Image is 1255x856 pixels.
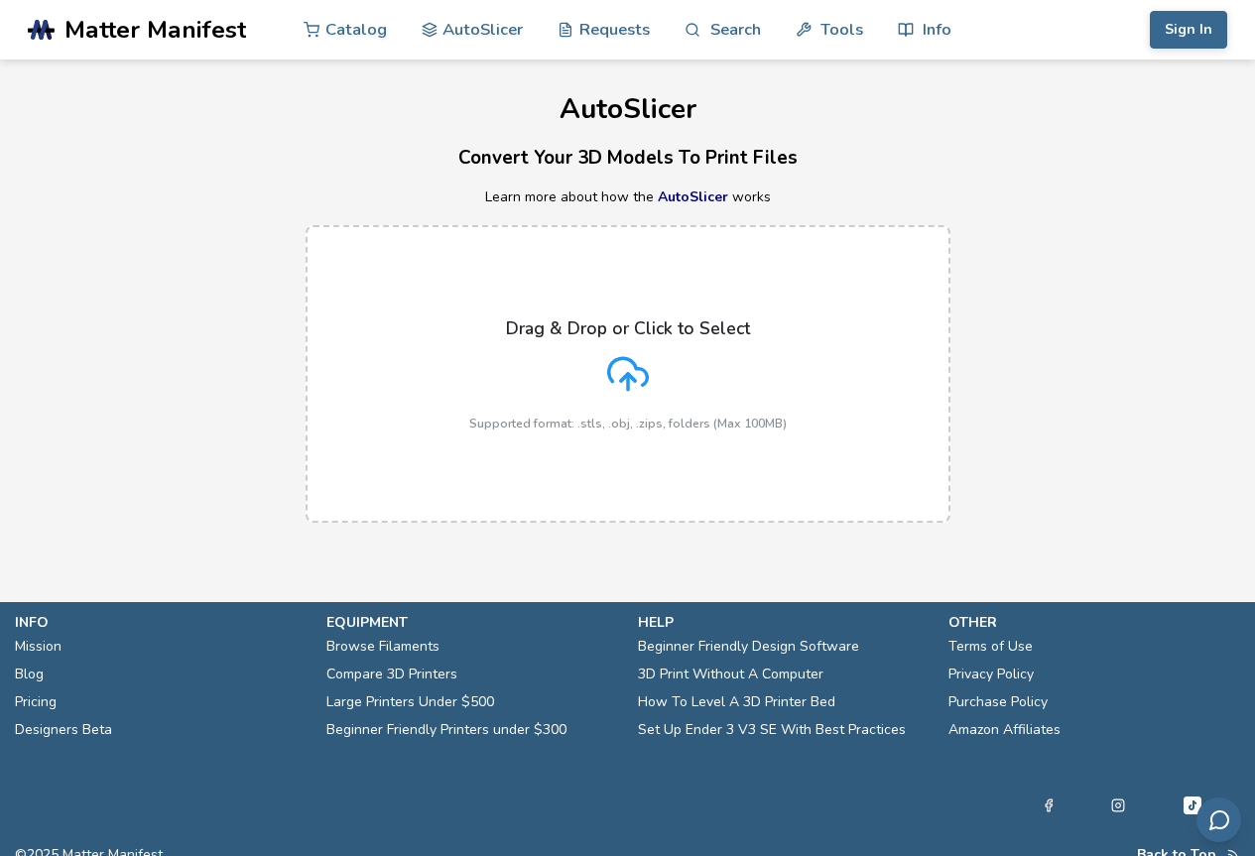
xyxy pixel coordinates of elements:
a: Mission [15,633,62,661]
a: 3D Print Without A Computer [638,661,823,688]
a: Designers Beta [15,716,112,744]
p: info [15,612,307,633]
a: Beginner Friendly Printers under $300 [326,716,566,744]
a: Purchase Policy [948,688,1048,716]
a: Facebook [1042,794,1056,817]
span: Matter Manifest [64,16,246,44]
a: Terms of Use [948,633,1033,661]
p: help [638,612,930,633]
a: Browse Filaments [326,633,439,661]
a: How To Level A 3D Printer Bed [638,688,835,716]
p: other [948,612,1240,633]
a: Instagram [1111,794,1125,817]
p: Drag & Drop or Click to Select [506,318,750,338]
a: Set Up Ender 3 V3 SE With Best Practices [638,716,906,744]
a: Beginner Friendly Design Software [638,633,859,661]
a: Tiktok [1181,794,1204,817]
a: Privacy Policy [948,661,1034,688]
a: Pricing [15,688,57,716]
button: Send feedback via email [1196,797,1241,842]
a: Large Printers Under $500 [326,688,494,716]
a: Amazon Affiliates [948,716,1061,744]
p: equipment [326,612,618,633]
p: Supported format: .stls, .obj, .zips, folders (Max 100MB) [469,417,787,430]
a: Compare 3D Printers [326,661,457,688]
a: AutoSlicer [658,187,728,206]
a: Blog [15,661,44,688]
button: Sign In [1150,11,1227,49]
